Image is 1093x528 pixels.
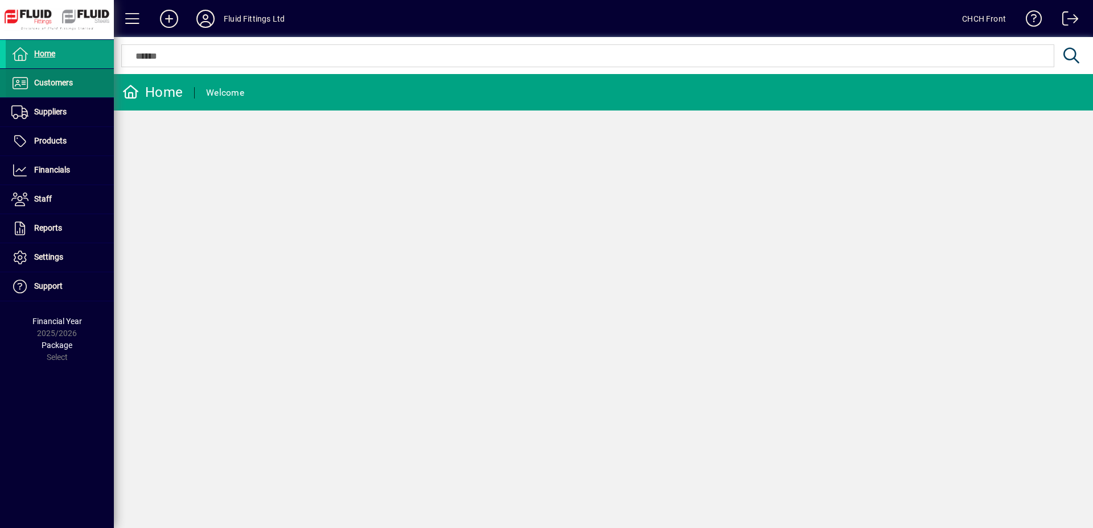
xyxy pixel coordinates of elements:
[34,194,52,203] span: Staff
[224,10,285,28] div: Fluid Fittings Ltd
[6,185,114,214] a: Staff
[6,243,114,272] a: Settings
[6,156,114,185] a: Financials
[6,214,114,243] a: Reports
[32,317,82,326] span: Financial Year
[34,78,73,87] span: Customers
[122,83,183,101] div: Home
[34,281,63,290] span: Support
[42,341,72,350] span: Package
[1054,2,1079,39] a: Logout
[34,252,63,261] span: Settings
[6,272,114,301] a: Support
[151,9,187,29] button: Add
[34,223,62,232] span: Reports
[6,127,114,155] a: Products
[1017,2,1042,39] a: Knowledge Base
[34,136,67,145] span: Products
[206,84,244,102] div: Welcome
[34,49,55,58] span: Home
[34,107,67,116] span: Suppliers
[187,9,224,29] button: Profile
[6,69,114,97] a: Customers
[6,98,114,126] a: Suppliers
[962,10,1006,28] div: CHCH Front
[34,165,70,174] span: Financials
